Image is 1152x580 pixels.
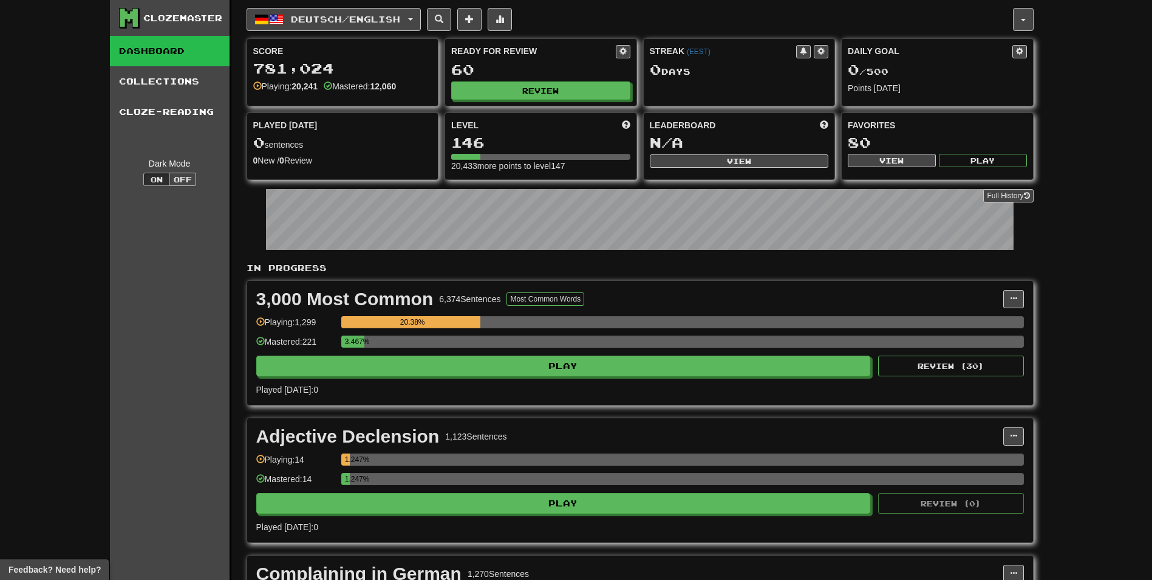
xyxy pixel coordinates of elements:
div: 146 [451,135,630,150]
button: View [848,154,936,167]
div: 1.247% [345,454,350,466]
span: Open feedback widget [9,564,101,576]
div: Mastered: 221 [256,336,335,356]
div: Dark Mode [119,157,220,170]
div: Favorites [848,119,1027,131]
span: N/A [650,134,683,151]
div: Clozemaster [143,12,222,24]
a: Dashboard [110,36,230,66]
div: Playing: 14 [256,454,335,474]
button: More stats [488,8,512,31]
div: 3,000 Most Common [256,290,434,308]
div: 1.247% [345,473,350,485]
button: Most Common Words [506,292,584,306]
span: Leaderboard [650,119,716,131]
button: Review (0) [878,493,1024,514]
div: Mastered: 14 [256,473,335,493]
button: View [650,154,829,168]
a: Full History [983,189,1033,202]
button: Play [939,154,1027,167]
div: 80 [848,135,1027,150]
span: Played [DATE] [253,119,318,131]
div: 20.38% [345,316,480,328]
span: 0 [253,134,265,151]
span: Level [451,119,479,131]
div: Playing: 1,299 [256,316,335,336]
div: Day s [650,62,829,78]
div: Mastered: [324,80,396,92]
span: 0 [848,61,859,78]
div: 6,374 Sentences [439,293,500,305]
button: Search sentences [427,8,451,31]
span: This week in points, UTC [820,119,828,131]
div: 60 [451,62,630,77]
div: Adjective Declension [256,427,440,446]
button: On [143,173,170,186]
button: Play [256,493,871,514]
div: sentences [253,135,432,151]
a: Collections [110,66,230,97]
span: Played [DATE]: 0 [256,385,318,395]
div: Playing: [253,80,318,92]
span: Played [DATE]: 0 [256,522,318,532]
span: / 500 [848,66,888,77]
button: Review (30) [878,356,1024,376]
div: 1,123 Sentences [445,430,506,443]
strong: 0 [279,156,284,165]
div: 20,433 more points to level 147 [451,160,630,172]
div: New / Review [253,154,432,167]
div: Points [DATE] [848,82,1027,94]
div: 781,024 [253,61,432,76]
button: Deutsch/English [247,8,421,31]
button: Play [256,356,871,376]
span: Score more points to level up [622,119,630,131]
div: Ready for Review [451,45,616,57]
span: 0 [650,61,661,78]
p: In Progress [247,262,1034,274]
strong: 12,060 [370,81,396,91]
a: Cloze-Reading [110,97,230,127]
button: Add sentence to collection [457,8,482,31]
span: Deutsch / English [291,14,400,24]
strong: 0 [253,156,258,165]
div: Score [253,45,432,57]
button: Review [451,81,630,100]
div: Daily Goal [848,45,1012,58]
div: 1,270 Sentences [468,568,529,580]
a: (EEST) [687,47,711,56]
div: 3.467% [345,336,365,348]
div: Streak [650,45,797,57]
button: Off [169,173,196,186]
strong: 20,241 [291,81,318,91]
